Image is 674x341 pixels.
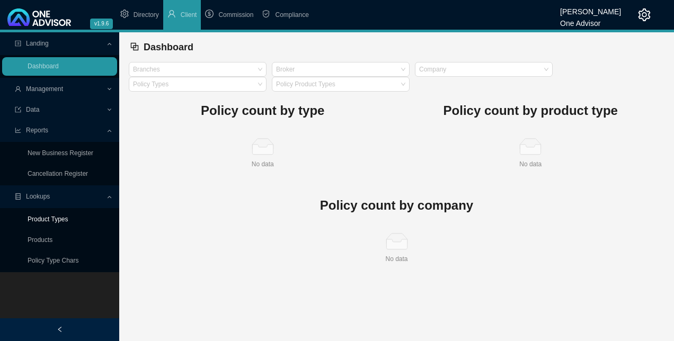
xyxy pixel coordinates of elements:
[26,193,50,200] span: Lookups
[28,216,68,223] a: Product Types
[57,326,63,333] span: left
[144,42,193,52] span: Dashboard
[560,3,621,14] div: [PERSON_NAME]
[90,19,113,29] span: v1.9.6
[397,100,665,121] h1: Policy count by product type
[7,8,71,26] img: 2df55531c6924b55f21c4cf5d4484680-logo-light.svg
[134,11,159,19] span: Directory
[167,10,176,18] span: user
[275,11,308,19] span: Compliance
[130,42,139,51] span: block
[15,193,21,200] span: database
[638,8,651,21] span: setting
[15,127,21,133] span: line-chart
[129,195,664,216] h1: Policy count by company
[15,106,21,113] span: import
[131,159,395,169] div: No data
[399,159,663,169] div: No data
[28,257,79,264] a: Policy Type Chars
[262,10,270,18] span: safety
[26,40,49,47] span: Landing
[560,14,621,26] div: One Advisor
[26,106,39,113] span: Data
[26,85,63,93] span: Management
[205,10,214,18] span: dollar
[129,100,397,121] h1: Policy count by type
[131,254,662,264] div: No data
[181,11,197,19] span: Client
[26,127,48,134] span: Reports
[15,86,21,92] span: user
[218,11,253,19] span: Commission
[120,10,129,18] span: setting
[28,170,88,177] a: Cancellation Register
[28,236,52,244] a: Products
[15,40,21,47] span: profile
[28,62,59,70] a: Dashboard
[28,149,93,157] a: New Business Register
